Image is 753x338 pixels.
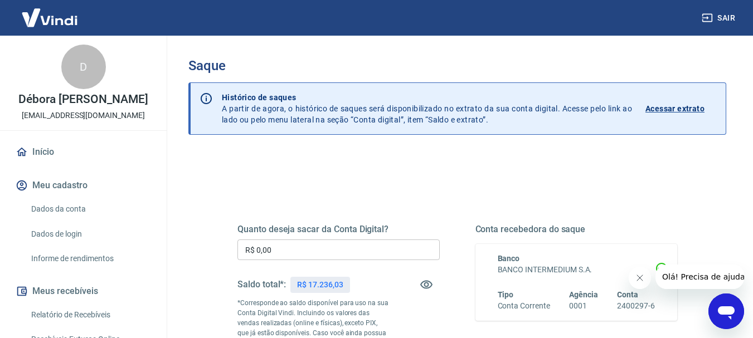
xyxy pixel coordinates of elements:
[645,92,717,125] a: Acessar extrato
[297,279,343,291] p: R$ 17.236,03
[617,300,655,312] h6: 2400297-6
[13,1,86,35] img: Vindi
[27,303,153,326] a: Relatório de Recebíveis
[699,8,740,28] button: Sair
[13,173,153,198] button: Meu cadastro
[498,254,520,263] span: Banco
[27,223,153,246] a: Dados de login
[222,92,632,125] p: A partir de agora, o histórico de saques será disponibilizado no extrato da sua conta digital. Ac...
[498,290,514,299] span: Tipo
[237,279,286,290] h5: Saldo total*:
[475,224,678,235] h5: Conta recebedora do saque
[629,267,651,289] iframe: Fechar mensagem
[617,290,638,299] span: Conta
[655,264,744,289] iframe: Mensagem da empresa
[645,103,705,114] p: Acessar extrato
[222,92,632,103] p: Histórico de saques
[27,198,153,221] a: Dados da conta
[22,110,145,121] p: [EMAIL_ADDRESS][DOMAIN_NAME]
[27,247,153,270] a: Informe de rendimentos
[569,300,598,312] h6: 0001
[569,290,598,299] span: Agência
[7,8,94,17] span: Olá! Precisa de ajuda?
[708,293,744,329] iframe: Botão para abrir a janela de mensagens
[237,224,440,235] h5: Quanto deseja sacar da Conta Digital?
[13,140,153,164] a: Início
[13,279,153,303] button: Meus recebíveis
[188,58,726,74] h3: Saque
[18,94,148,105] p: Débora [PERSON_NAME]
[61,45,106,89] div: D
[498,300,550,312] h6: Conta Corrente
[498,264,655,276] h6: BANCO INTERMEDIUM S.A.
